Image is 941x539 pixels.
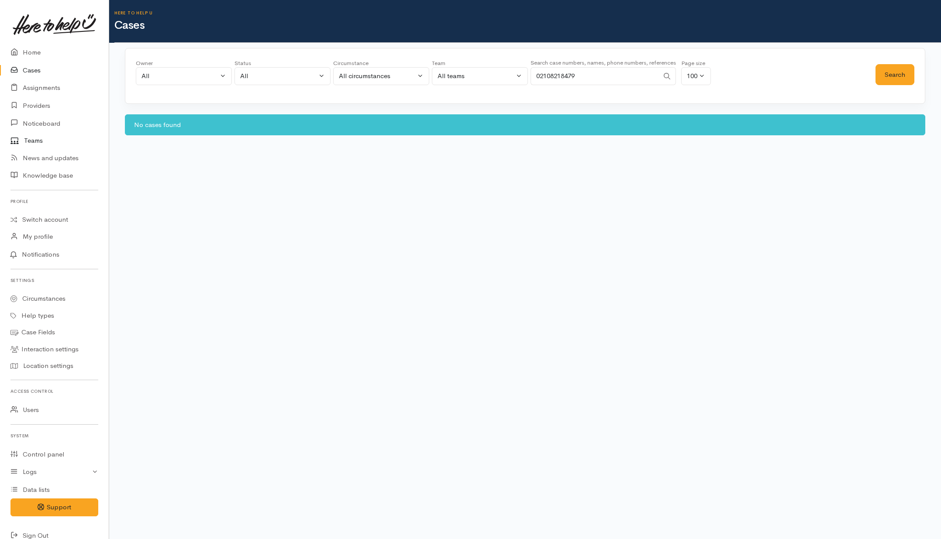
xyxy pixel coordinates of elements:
[876,64,914,86] button: Search
[432,59,528,68] div: Team
[141,71,218,81] div: All
[136,59,232,68] div: Owner
[234,67,331,85] button: All
[10,385,98,397] h6: Access control
[234,59,331,68] div: Status
[438,71,514,81] div: All teams
[10,430,98,442] h6: System
[114,10,941,15] h6: Here to help u
[432,67,528,85] button: All teams
[333,67,429,85] button: All circumstances
[531,67,659,85] input: Search
[681,67,711,85] button: 100
[681,59,711,68] div: Page size
[125,114,925,136] div: No cases found
[10,498,98,516] button: Support
[333,59,429,68] div: Circumstance
[114,19,941,32] h1: Cases
[240,71,317,81] div: All
[339,71,416,81] div: All circumstances
[136,67,232,85] button: All
[10,275,98,286] h6: Settings
[10,196,98,207] h6: Profile
[687,71,697,81] div: 100
[531,59,676,66] small: Search case numbers, names, phone numbers, references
